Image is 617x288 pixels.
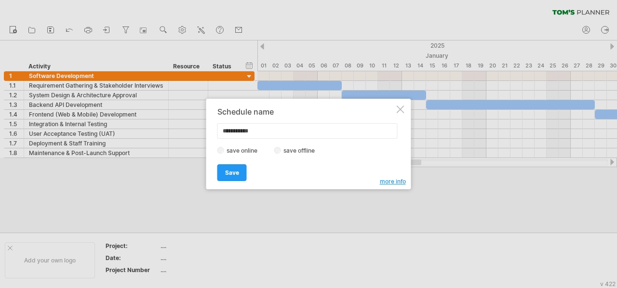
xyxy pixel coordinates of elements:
[281,147,323,154] label: save offline
[225,169,239,176] span: Save
[217,107,395,116] div: Schedule name
[217,164,247,181] a: Save
[224,147,266,154] label: save online
[380,178,406,185] span: more info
